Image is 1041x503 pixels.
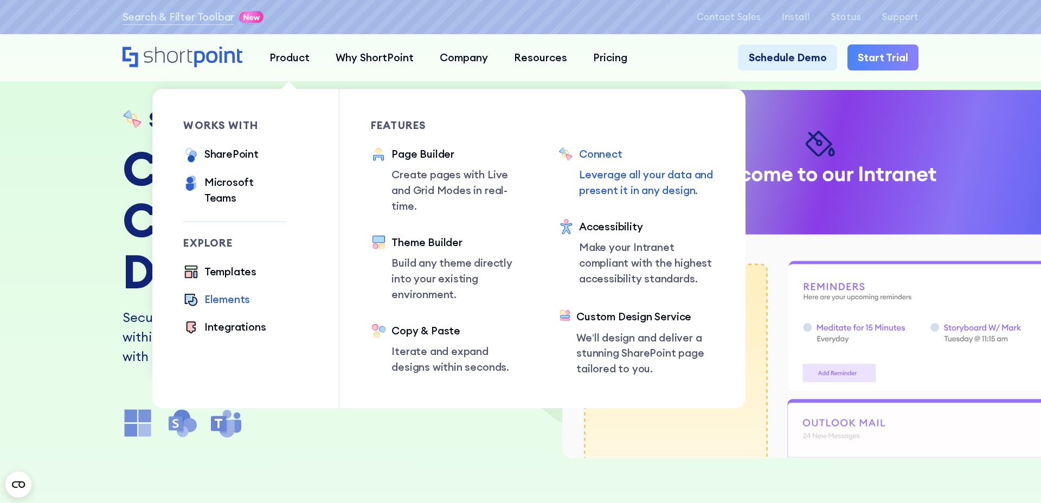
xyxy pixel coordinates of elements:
[256,44,323,70] a: Product
[123,386,513,397] div: Works With:
[831,12,861,22] a: Status
[391,344,527,375] p: Iterate and expand designs within seconds.
[183,292,250,309] a: Elements
[123,143,513,297] h2: Connect Dynamic Content From Any Data Source
[580,44,640,70] a: Pricing
[579,146,715,162] div: Connect
[204,146,259,162] div: SharePoint
[847,44,918,70] a: Start Trial
[782,12,810,22] a: Install
[391,255,527,302] p: Build any theme directly into your existing environment.
[183,238,287,248] div: Explore
[323,44,427,70] a: Why ShortPoint
[204,175,287,206] div: Microsoft Teams
[371,323,527,375] a: Copy & PasteIterate and expand designs within seconds.
[391,167,527,214] p: Create pages with Live and Grid Modes in real-time.
[149,108,341,132] h1: ShortPoint Connect
[558,146,715,198] a: ConnectLeverage all your data and present it in any design.
[391,323,527,339] div: Copy & Paste
[987,451,1041,503] iframe: Chat Widget
[579,167,715,198] p: Leverage all your data and present it in any design.
[427,44,501,70] a: Company
[371,120,527,131] div: Features
[183,120,287,131] div: works with
[123,408,154,439] img: microsoft office icon
[123,9,235,25] a: Search & Filter Toolbar
[204,264,256,280] div: Templates
[123,307,445,366] p: Securely integrate data from any source directly within your beautifully designed SharePoint page...
[882,12,918,22] a: Support
[204,292,250,307] div: Elements
[183,319,266,337] a: Integrations
[183,264,256,281] a: Templates
[738,44,837,70] a: Schedule Demo
[391,235,527,250] div: Theme Builder
[371,146,527,214] a: Page BuilderCreate pages with Live and Grid Modes in real-time.
[204,319,266,335] div: Integrations
[501,44,580,70] a: Resources
[336,50,414,66] div: Why ShortPoint
[697,12,761,22] a: Contact Sales
[183,175,287,206] a: Microsoft Teams
[558,309,715,377] a: Custom Design ServiceWe’ll design and deliver a stunning SharePoint page tailored to you.
[593,50,627,66] div: Pricing
[576,309,714,325] div: Custom Design Service
[123,47,243,69] a: Home
[440,50,488,66] div: Company
[576,330,714,377] p: We’ll design and deliver a stunning SharePoint page tailored to you.
[5,472,31,498] button: Open CMP widget
[579,240,715,286] p: Make your Intranet compliant with the highest accessibility standards.
[514,50,567,66] div: Resources
[558,219,715,288] a: AccessibilityMake your Intranet compliant with the highest accessibility standards.
[269,50,310,66] div: Product
[579,219,715,235] div: Accessibility
[166,408,198,439] img: SharePoint icon
[183,146,258,164] a: SharePoint
[391,146,527,162] div: Page Builder
[211,408,242,439] img: microsoft teams icon
[371,235,527,302] a: Theme BuilderBuild any theme directly into your existing environment.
